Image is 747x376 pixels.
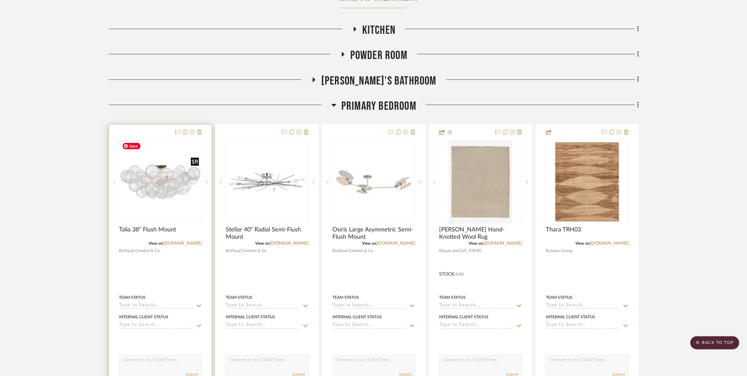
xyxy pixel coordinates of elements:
input: Type to Search… [332,303,407,309]
span: Kitchen [362,23,395,37]
span: Primary Bedroom [341,99,416,113]
img: Talia 38" Flush Mount [120,141,201,223]
span: Talia 38" Flush Mount [119,226,176,233]
input: Type to Search… [546,323,621,329]
div: Team Status [546,295,572,301]
a: [DOMAIN_NAME] [376,241,415,246]
input: Type to Search… [119,323,194,329]
scroll-to-top-button: BACK TO TOP [690,336,739,349]
div: Team Status [119,295,145,301]
div: Internal Client Status [226,314,275,320]
img: Stellar 40" Radial Semi-Flush Mount [226,141,308,223]
span: [PERSON_NAME] Hand-Knotted Wool Rug [439,226,522,241]
div: 0 [119,140,201,224]
img: Osiris Large Asymmetric Semi-Flush Mount [333,141,415,223]
span: By [332,248,337,254]
div: Internal Client Status [119,314,168,320]
span: [PERSON_NAME]'s Bathroom [321,74,436,88]
span: View on [469,242,483,246]
span: By [439,248,444,254]
span: Save [123,143,141,150]
span: Visual Comfort & Co. [337,248,374,254]
span: Osiris Large Asymmetric Semi-Flush Mount [332,226,415,241]
a: [DOMAIN_NAME] [590,241,629,246]
span: Thara TRH03 [546,226,581,233]
input: Type to Search… [226,303,301,309]
div: 0 [226,140,308,224]
div: Team Status [332,295,359,301]
a: [DOMAIN_NAME] [163,241,202,246]
span: Visual Comfort & Co. [124,248,161,254]
div: Team Status [439,295,466,301]
input: Type to Search… [546,303,621,309]
div: Internal Client Status [332,314,382,320]
span: Visual Comfort & Co. [230,248,267,254]
span: By [546,248,550,254]
input: Type to Search… [226,323,301,329]
input: Type to Search… [439,303,514,309]
div: Internal Client Status [546,314,595,320]
span: Lulu and [US_STATE] [444,248,482,254]
input: Type to Search… [439,323,514,329]
span: View on [148,242,163,246]
span: Jaipur Living [550,248,572,254]
div: Internal Client Status [439,314,488,320]
div: 0 [333,140,415,224]
span: View on [575,242,590,246]
a: [DOMAIN_NAME] [270,241,309,246]
img: Thara TRH03 [546,141,628,223]
span: Stellar 40" Radial Semi-Flush Mount [226,226,309,241]
span: Powder Room [350,48,407,63]
span: View on [255,242,270,246]
a: [DOMAIN_NAME] [483,241,522,246]
span: View on [362,242,376,246]
span: By [226,248,230,254]
div: Team Status [226,295,252,301]
span: By [119,248,124,254]
input: Type to Search… [332,323,407,329]
img: Metz Hand-Knotted Wool Rug [449,141,512,223]
input: Type to Search… [119,303,194,309]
